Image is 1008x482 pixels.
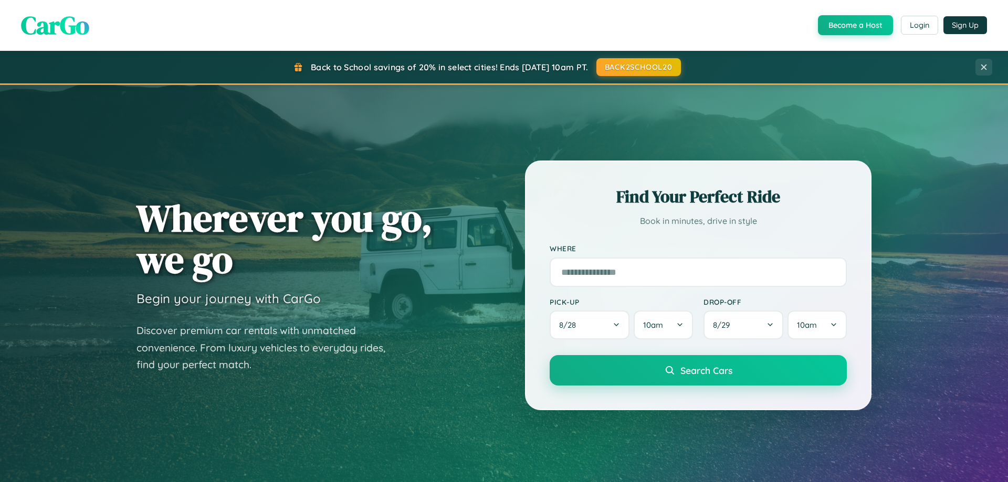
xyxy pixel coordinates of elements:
span: Search Cars [680,365,732,376]
label: Pick-up [550,297,693,306]
span: 8 / 29 [713,320,735,330]
button: BACK2SCHOOL20 [596,58,681,76]
p: Discover premium car rentals with unmatched convenience. From luxury vehicles to everyday rides, ... [136,322,399,373]
span: Back to School savings of 20% in select cities! Ends [DATE] 10am PT. [311,62,588,72]
h1: Wherever you go, we go [136,197,433,280]
span: CarGo [21,8,89,42]
p: Book in minutes, drive in style [550,213,847,229]
span: 10am [643,320,663,330]
button: 10am [787,310,847,339]
h2: Find Your Perfect Ride [550,185,847,208]
button: 8/28 [550,310,629,339]
span: 10am [797,320,817,330]
label: Drop-off [703,297,847,306]
span: 8 / 28 [559,320,581,330]
button: 10am [634,310,693,339]
button: 8/29 [703,310,783,339]
button: Become a Host [818,15,893,35]
h3: Begin your journey with CarGo [136,291,321,306]
button: Sign Up [943,16,987,34]
button: Login [901,16,938,35]
label: Where [550,244,847,253]
button: Search Cars [550,355,847,385]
